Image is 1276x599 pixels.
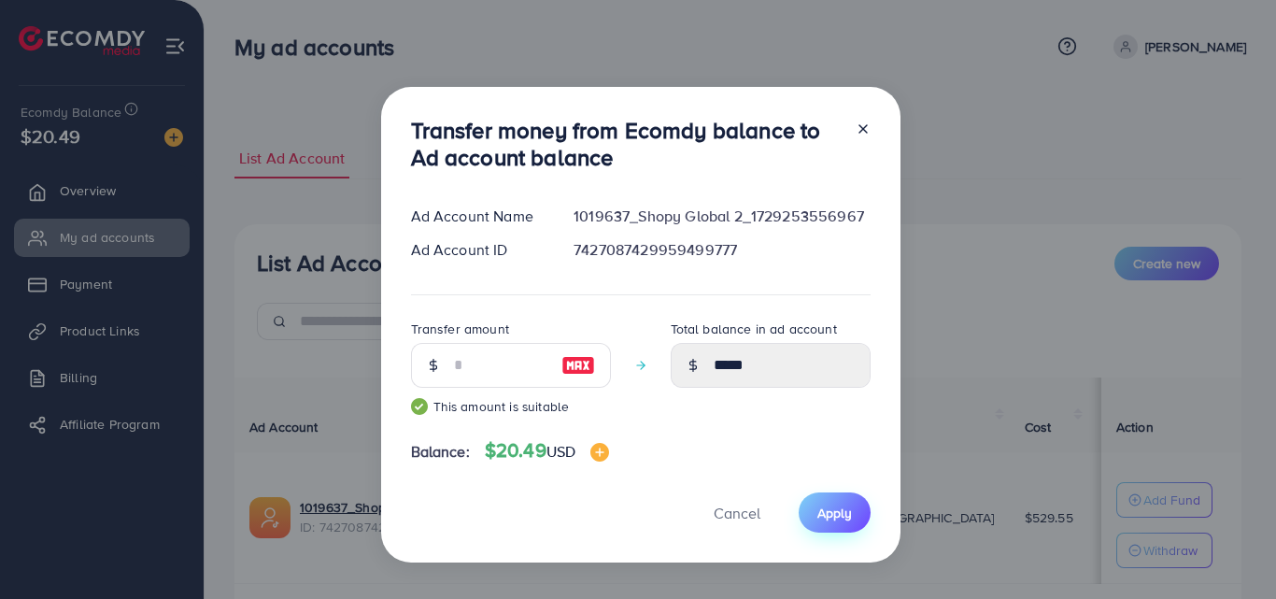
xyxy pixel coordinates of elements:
span: Apply [817,504,852,522]
button: Apply [799,492,871,533]
iframe: Chat [1197,515,1262,585]
button: Cancel [690,492,784,533]
div: 7427087429959499777 [559,239,885,261]
small: This amount is suitable [411,397,611,416]
div: Ad Account ID [396,239,560,261]
div: Ad Account Name [396,206,560,227]
h3: Transfer money from Ecomdy balance to Ad account balance [411,117,841,171]
label: Transfer amount [411,320,509,338]
h4: $20.49 [485,439,609,463]
img: image [561,354,595,377]
div: 1019637_Shopy Global 2_1729253556967 [559,206,885,227]
span: USD [546,441,575,462]
span: Balance: [411,441,470,463]
label: Total balance in ad account [671,320,837,338]
img: guide [411,398,428,415]
img: image [590,443,609,462]
span: Cancel [714,503,760,523]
